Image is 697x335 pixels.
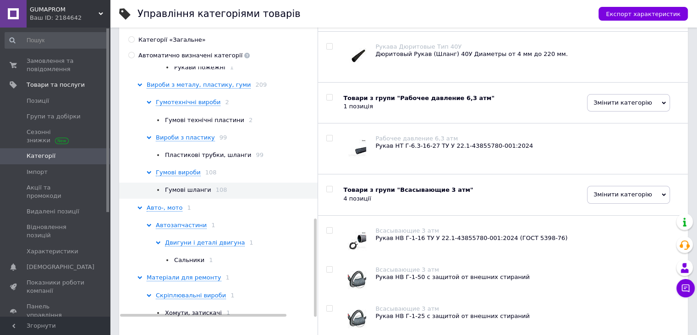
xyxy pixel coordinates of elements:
[30,14,110,22] div: Ваш ID: 2184642
[375,227,679,234] div: Всасывающие 3 атм
[156,292,226,299] span: Скріплювальні вироби
[255,81,267,88] span: 209
[27,128,85,145] span: Сезонні знижки
[587,186,670,203] span: Змінити категорію
[147,204,182,212] span: Авто-, мото
[27,97,49,105] span: Позиції
[27,223,85,240] span: Відновлення позицій
[137,8,301,19] h1: Управління категоріями товарів
[30,6,99,14] span: GUMAPROM
[375,273,679,281] div: Рукав НВ Г-1-50 с защитой от внешних стираний
[343,186,473,193] b: Товари з групи "Всасывающие 3 атм"
[230,64,234,71] span: 1
[343,195,571,203] div: 4 позиції
[174,257,204,263] span: Сальники
[249,117,252,123] span: 2
[375,305,679,312] div: Всасывающие 3 атм
[343,95,494,101] b: Товари з групи "Рабочее давление 6,3 атм"
[165,309,222,316] span: Хомути, затискачі
[147,81,251,89] span: Вироби з металу, пластику, гуми
[27,207,79,216] span: Видалені позиції
[375,50,679,58] div: Дюритовый Рукав (Шланг) 40У Диаметры от 4 мм до 220 мм.
[209,257,213,263] span: 1
[587,94,670,112] span: Змінити категорію
[27,247,78,256] span: Характеристики
[138,36,206,44] div: Категорії «Загальне»
[231,292,234,299] span: 1
[375,142,679,150] div: Рукав НТ Г-6.3-16-27 ТУ У 22.1-43855780-001:2024
[220,134,227,141] span: 99
[226,274,230,281] span: 1
[27,263,94,271] span: [DEMOGRAPHIC_DATA]
[27,184,85,200] span: Акції та промокоди
[156,169,201,176] span: Гумові вироби
[165,117,244,123] span: Гумові технічні пластини
[187,204,191,211] span: 1
[375,234,679,242] div: Рукав НВ Г-1-16 ТУ У 22.1-43855780-001:2024 (ГОСТ 5398-76)
[165,186,211,193] span: Гумові шланги
[27,279,85,295] span: Показники роботи компанії
[211,222,215,229] span: 1
[165,151,251,158] span: Пластикові трубки, шланги
[165,239,245,246] span: Двигуни і деталі двигуна
[27,112,81,121] span: Групи та добірки
[375,43,679,50] div: Рукава Дюритовые Тип 40У
[343,102,571,111] div: 1 позиція
[256,151,263,158] span: 99
[205,169,217,176] span: 108
[375,312,679,320] div: Рукав НВ Г-1-25 с защитой от внешних стираний
[156,222,207,229] span: Автозапчастини
[226,309,230,316] span: 1
[27,302,85,319] span: Панель управління
[676,279,695,297] button: Чат з покупцем
[249,239,253,246] span: 1
[27,81,85,89] span: Товари та послуги
[156,134,215,141] span: Вироби з пластику
[138,51,250,60] div: Автоматично визначені категорії
[375,135,679,142] div: Рабочее давление 6,3 атм
[27,168,48,176] span: Імпорт
[5,32,108,49] input: Пошук
[147,274,221,281] span: Матеріали для ремонту
[156,99,220,106] span: Гумотехнічні вироби
[225,99,229,106] span: 2
[375,266,679,273] div: Всасывающие 3 атм
[174,64,225,71] span: Рукави пожежні
[216,186,227,193] span: 108
[27,152,55,160] span: Категорії
[606,11,681,17] span: Експорт характеристик
[598,7,688,21] button: Експорт характеристик
[27,57,85,73] span: Замовлення та повідомлення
